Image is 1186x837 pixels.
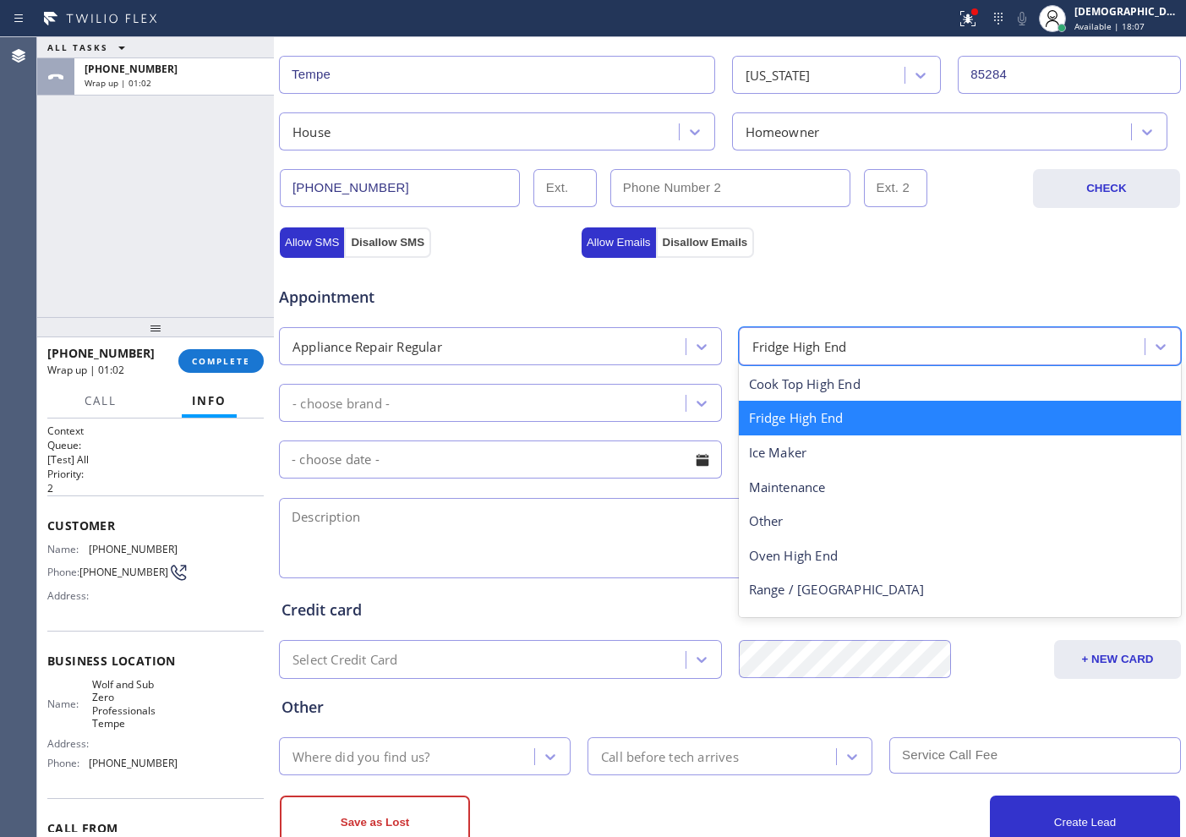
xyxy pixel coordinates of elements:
[739,504,1182,539] div: Other
[79,566,168,578] span: [PHONE_NUMBER]
[739,435,1182,470] div: Ice Maker
[281,696,1178,719] div: Other
[582,227,656,258] button: Allow Emails
[192,393,227,408] span: Info
[47,566,79,578] span: Phone:
[739,470,1182,505] div: Maintenance
[739,539,1182,573] div: Oven High End
[47,589,92,602] span: Address:
[192,355,250,367] span: COMPLETE
[280,227,344,258] button: Allow SMS
[1054,640,1181,679] button: + NEW CARD
[85,77,151,89] span: Wrap up | 01:02
[37,37,142,57] button: ALL TASKS
[739,367,1182,402] div: Cook Top High End
[746,65,811,85] div: [US_STATE]
[1033,169,1180,208] button: CHECK
[89,757,178,769] span: [PHONE_NUMBER]
[182,385,237,418] button: Info
[47,737,92,750] span: Address:
[92,678,177,730] span: Wolf and Sub Zero Professionals Tempe
[280,169,520,207] input: Phone Number
[89,543,178,555] span: [PHONE_NUMBER]
[344,227,431,258] button: Disallow SMS
[656,227,755,258] button: Disallow Emails
[47,653,264,669] span: Business location
[292,650,398,670] div: Select Credit Card
[47,467,264,481] h2: Priority:
[74,385,127,418] button: Call
[610,169,850,207] input: Phone Number 2
[958,56,1181,94] input: ZIP
[864,169,927,207] input: Ext. 2
[178,349,264,373] button: COMPLETE
[292,747,429,766] div: Where did you find us?
[47,345,155,361] span: [PHONE_NUMBER]
[601,747,739,766] div: Call before tech arrives
[746,122,820,141] div: Homeowner
[739,572,1182,607] div: Range / [GEOGRAPHIC_DATA]
[47,543,89,555] span: Name:
[752,336,847,356] div: Fridge High End
[1010,7,1034,30] button: Mute
[47,820,264,836] span: Call From
[47,517,264,533] span: Customer
[533,169,597,207] input: Ext.
[47,438,264,452] h2: Queue:
[47,363,124,377] span: Wrap up | 01:02
[292,336,442,356] div: Appliance Repair Regular
[889,737,1181,774] input: Service Call Fee
[47,757,89,769] span: Phone:
[279,56,715,94] input: City
[1074,20,1145,32] span: Available | 18:07
[1074,4,1181,19] div: [DEMOGRAPHIC_DATA][PERSON_NAME]
[279,440,722,479] input: - choose date -
[281,599,1178,621] div: Credit card
[739,401,1182,435] div: Fridge High End
[85,62,178,76] span: [PHONE_NUMBER]
[292,393,390,413] div: - choose brand -
[47,452,264,467] p: [Test] All
[85,393,117,408] span: Call
[739,607,1182,642] div: Undercounter Refrigeration
[292,122,331,141] div: House
[279,286,577,309] span: Appointment
[47,41,108,53] span: ALL TASKS
[47,481,264,495] p: 2
[47,424,264,438] h1: Context
[47,697,92,710] span: Name:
